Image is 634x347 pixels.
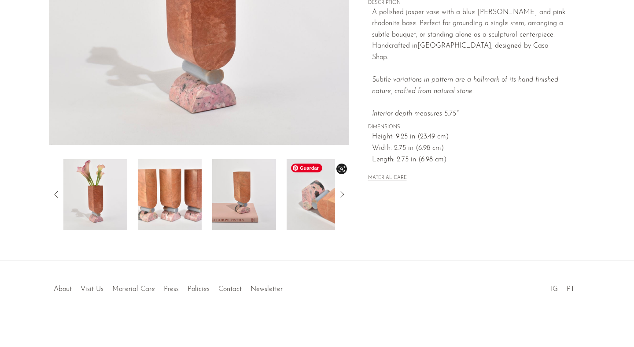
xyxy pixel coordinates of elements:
[112,286,155,293] a: Material Care
[164,286,179,293] a: Press
[372,143,566,154] span: Width: 2.75 in (6.98 cm)
[218,286,242,293] a: Contact
[372,7,566,120] p: A polished jasper vase with a blue [PERSON_NAME] and pink rhodonite base. Perfect for grounding a...
[212,159,276,230] img: Beacon Vase in Jasper
[63,159,127,230] img: Beacon Vase in Jasper
[551,286,558,293] a: IG
[546,279,579,295] ul: Social Medias
[49,279,287,295] ul: Quick links
[567,286,575,293] a: PT
[188,286,210,293] a: Policies
[291,164,322,172] span: Guardar
[368,175,407,182] button: MATERIAL CARE
[368,123,566,131] span: DIMENSIONS
[54,286,72,293] a: About
[372,154,566,166] span: Length: 2.75 in (6.98 cm)
[372,131,566,143] span: Height: 9.25 in (23.49 cm)
[372,76,558,117] em: Subtle variations in pattern are a hallmark of its hand-finished nature, crafted from natural sto...
[138,159,202,230] img: Beacon Vase in Jasper
[81,286,103,293] a: Visit Us
[287,159,350,230] img: Beacon Vase in Jasper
